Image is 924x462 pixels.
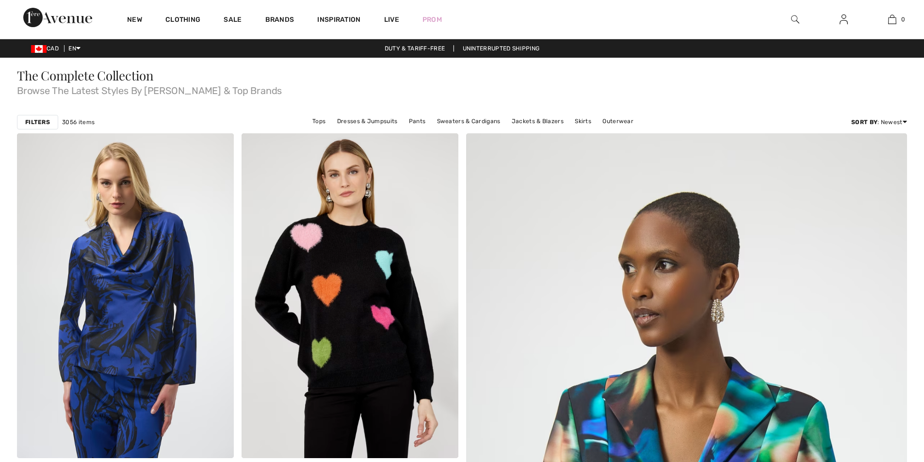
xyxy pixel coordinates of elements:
a: Sweaters & Cardigans [432,115,505,127]
span: Browse The Latest Styles By [PERSON_NAME] & Top Brands [17,82,907,96]
span: 3056 items [62,118,95,127]
a: Prom [422,15,442,25]
strong: Filters [25,118,50,127]
iframe: Opens a widget where you can find more information [798,389,914,414]
a: Jackets & Blazers [507,115,568,127]
img: search the website [791,14,799,25]
span: 0 [901,15,905,24]
a: Dresses & Jumpsuits [332,115,403,127]
img: Canadian Dollar [31,45,47,53]
img: Recycled Satin Floral Print Cowl Neck Top Style 254203. Black/Royal Sapphire [17,133,234,458]
a: Clothing [165,16,200,26]
strong: Sort By [851,119,877,126]
a: Pants [404,115,431,127]
a: Tops [308,115,330,127]
a: 0 [868,14,916,25]
a: Skirts [570,115,596,127]
span: EN [68,45,81,52]
img: Heart Embellished Pullover Style 253781. Black [242,133,458,458]
a: New [127,16,142,26]
span: Inspiration [317,16,360,26]
a: Outerwear [598,115,638,127]
a: Sale [224,16,242,26]
a: Sign In [832,14,856,26]
span: CAD [31,45,63,52]
img: 1ère Avenue [23,8,92,27]
div: : Newest [851,118,907,127]
a: Live [384,15,399,25]
a: Brands [265,16,294,26]
img: My Info [840,14,848,25]
span: The Complete Collection [17,67,154,84]
img: My Bag [888,14,896,25]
